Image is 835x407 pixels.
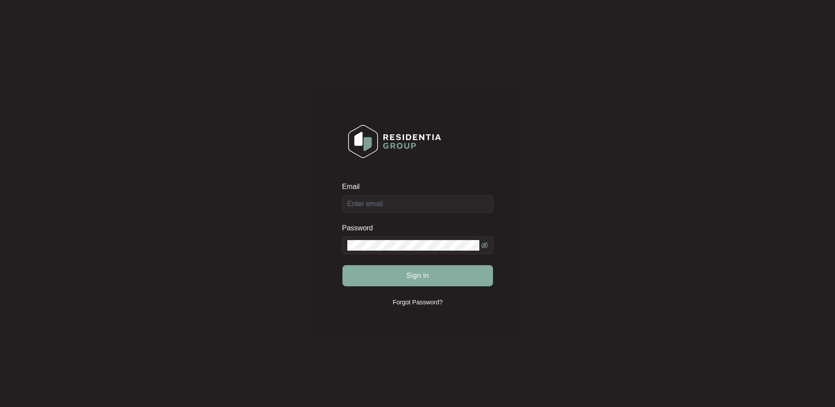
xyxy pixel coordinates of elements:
[393,298,443,307] p: Forgot Password?
[342,265,493,286] button: Sign in
[342,182,366,191] label: Email
[342,224,379,233] label: Password
[342,195,493,213] input: Email
[481,242,488,249] span: eye-invisible
[406,270,429,281] span: Sign in
[347,240,479,251] input: Password
[342,119,447,164] img: Login Logo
